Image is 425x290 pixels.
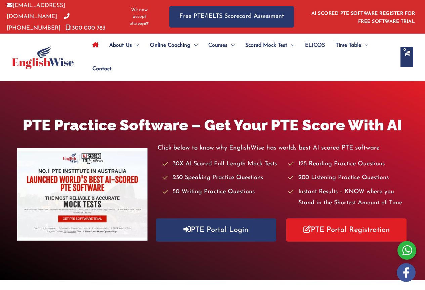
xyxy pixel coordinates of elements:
[300,34,330,57] a: ELICOS
[190,34,198,57] span: Menu Toggle
[87,57,112,81] a: Contact
[163,187,282,198] li: 50 Writing Practice Questions
[227,34,235,57] span: Menu Toggle
[126,7,153,20] span: We now accept
[163,172,282,183] li: 250 Speaking Practice Questions
[92,57,112,81] span: Contact
[17,148,147,241] img: pte-institute-main
[287,34,294,57] span: Menu Toggle
[286,218,407,242] a: PTE Portal Registration
[163,159,282,170] li: 30X AI Scored Full Length Mock Tests
[158,142,408,154] p: Click below to know why EnglishWise has worlds best AI scored PTE software
[330,34,374,57] a: Time TableMenu Toggle
[17,115,408,136] h1: PTE Practice Software – Get Your PTE Score With AI
[87,34,394,81] nav: Site Navigation: Main Menu
[336,34,361,57] span: Time Table
[132,34,139,57] span: Menu Toggle
[245,34,287,57] span: Scored Mock Test
[12,45,74,69] img: cropped-ew-logo
[169,6,294,27] a: Free PTE/IELTS Scorecard Assessment
[307,6,418,28] aside: Header Widget 1
[203,34,240,57] a: CoursesMenu Toggle
[150,34,190,57] span: Online Coaching
[130,22,148,26] img: Afterpay-Logo
[400,47,413,67] a: View Shopping Cart, empty
[311,11,415,24] a: AI SCORED PTE SOFTWARE REGISTER FOR FREE SOFTWARE TRIAL
[66,25,105,31] a: 1300 000 783
[397,263,416,282] img: white-facebook.png
[288,159,408,170] li: 125 Reading Practice Questions
[109,34,132,57] span: About Us
[7,14,70,31] a: [PHONE_NUMBER]
[208,34,227,57] span: Courses
[305,34,325,57] span: ELICOS
[288,187,408,209] li: Instant Results – KNOW where you Stand in the Shortest Amount of Time
[361,34,368,57] span: Menu Toggle
[240,34,300,57] a: Scored Mock TestMenu Toggle
[156,218,276,242] a: PTE Portal Login
[288,172,408,183] li: 200 Listening Practice Questions
[104,34,144,57] a: About UsMenu Toggle
[144,34,203,57] a: Online CoachingMenu Toggle
[7,3,65,19] a: [EMAIL_ADDRESS][DOMAIN_NAME]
